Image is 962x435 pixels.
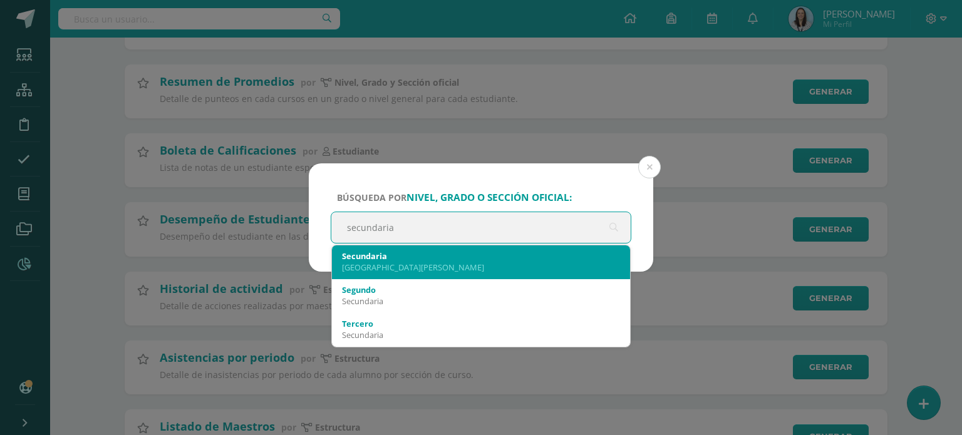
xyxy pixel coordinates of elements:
[406,191,572,204] strong: nivel, grado o sección oficial:
[337,192,572,203] span: Búsqueda por
[331,212,631,243] input: ej. Primero primaria, etc.
[342,284,620,295] div: Segundo
[342,318,620,329] div: Tercero
[342,250,620,262] div: Secundaria
[342,329,620,340] div: Secundaria
[342,262,620,273] div: [GEOGRAPHIC_DATA][PERSON_NAME]
[342,295,620,307] div: Secundaria
[638,156,661,178] button: Close (Esc)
